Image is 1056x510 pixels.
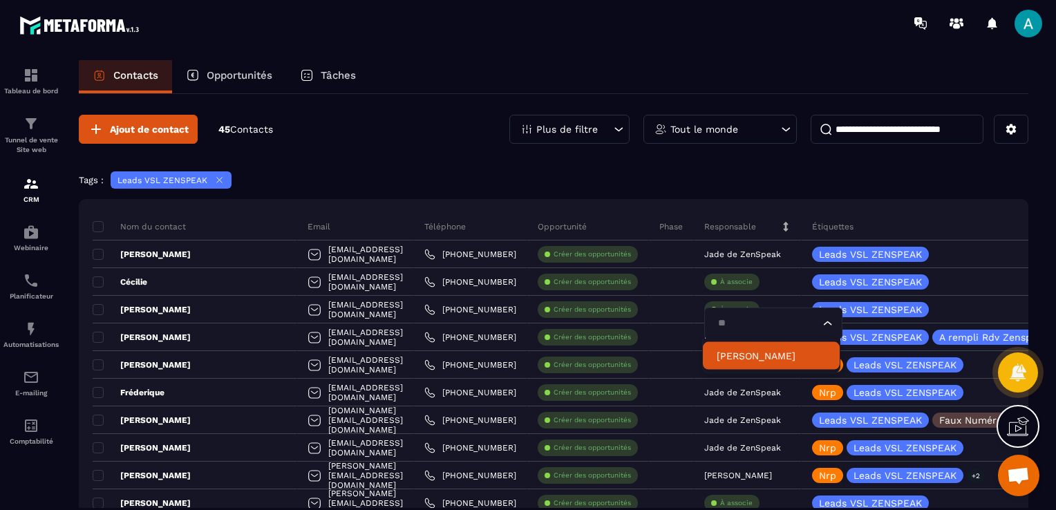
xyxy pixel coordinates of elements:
p: CRM [3,196,59,203]
img: automations [23,224,39,240]
p: Opportunité [538,221,587,232]
p: [PERSON_NAME] [93,498,191,509]
p: Contacts [113,69,158,82]
p: À associe [720,498,753,508]
p: Leads VSL ZENSPEAK [819,277,922,287]
p: Jade de ZenSpeak [704,415,781,425]
p: Leads VSL ZENSPEAK [117,176,207,185]
a: Opportunités [172,60,286,93]
a: automationsautomationsAutomatisations [3,310,59,359]
p: Téléphone [424,221,466,232]
p: Leads VSL ZENSPEAK [854,388,956,397]
p: Jade de ZenSpeak [704,249,781,259]
p: Créer des opportunités [554,415,631,425]
a: formationformationCRM [3,165,59,214]
p: Créer des opportunités [554,388,631,397]
p: Leads VSL ZENSPEAK [819,498,922,508]
p: A rempli Rdv Zenspeak [939,332,1048,342]
p: Sofia de Zenspeak [717,349,826,363]
div: Ouvrir le chat [998,455,1039,496]
p: Créer des opportunités [554,443,631,453]
a: [PHONE_NUMBER] [424,304,516,315]
p: Responsable [704,221,756,232]
img: automations [23,321,39,337]
p: Tâches [321,69,356,82]
p: Nom du contact [93,221,186,232]
p: Créer des opportunités [554,498,631,508]
a: accountantaccountantComptabilité [3,407,59,455]
p: Leads VSL ZENSPEAK [819,332,922,342]
a: [PHONE_NUMBER] [424,332,516,343]
span: Ajout de contact [110,122,189,136]
p: [PERSON_NAME] [93,442,191,453]
p: Tableau de bord [3,87,59,95]
p: Cécilie [93,276,147,287]
p: [PERSON_NAME] [93,359,191,370]
a: automationsautomationsWebinaire [3,214,59,262]
p: À associe [720,277,753,287]
a: [PHONE_NUMBER] [424,415,516,426]
p: Planificateur [3,292,59,300]
p: Comptabilité [3,437,59,445]
p: Jade de ZenSpeak [704,443,781,453]
p: À associe [720,305,753,314]
a: [PHONE_NUMBER] [424,387,516,398]
img: email [23,369,39,386]
p: Opportunités [207,69,272,82]
span: Contacts [230,124,273,135]
p: Leads VSL ZENSPEAK [854,471,956,480]
p: Webinaire [3,244,59,252]
p: Nrp [819,443,836,453]
p: Faux Numéro [939,415,1002,425]
p: E-mailing [3,389,59,397]
a: [PHONE_NUMBER] [424,498,516,509]
p: [PERSON_NAME] [93,304,191,315]
p: Leads VSL ZENSPEAK [819,415,922,425]
img: logo [19,12,144,38]
p: Tunnel de vente Site web [3,135,59,155]
p: Leads VSL ZENSPEAK [854,360,956,370]
a: [PHONE_NUMBER] [424,359,516,370]
a: schedulerschedulerPlanificateur [3,262,59,310]
p: Tout le monde [670,124,738,134]
p: Nrp [819,471,836,480]
a: formationformationTableau de bord [3,57,59,105]
p: Nrp [819,388,836,397]
img: formation [23,176,39,192]
p: Plus de filtre [536,124,598,134]
img: formation [23,67,39,84]
img: accountant [23,417,39,434]
p: Créer des opportunités [554,277,631,287]
p: [PERSON_NAME] [93,249,191,260]
p: Leads VSL ZENSPEAK [819,305,922,314]
a: formationformationTunnel de vente Site web [3,105,59,165]
a: [PHONE_NUMBER] [424,249,516,260]
a: [PHONE_NUMBER] [424,442,516,453]
p: [PERSON_NAME] [704,471,772,480]
p: 45 [218,123,273,136]
p: Jade de ZenSpeak [704,388,781,397]
button: Ajout de contact [79,115,198,144]
p: Leads VSL ZENSPEAK [819,249,922,259]
p: [PERSON_NAME] [93,415,191,426]
p: Étiquettes [812,221,854,232]
input: Search for option [713,316,820,331]
p: Créer des opportunités [554,249,631,259]
a: [PHONE_NUMBER] [424,276,516,287]
p: Fréderique [93,387,164,398]
a: Contacts [79,60,172,93]
img: scheduler [23,272,39,289]
p: Email [308,221,330,232]
p: +2 [967,469,985,483]
a: Tâches [286,60,370,93]
p: Tags : [79,175,104,185]
p: Automatisations [3,341,59,348]
p: Créer des opportunités [554,471,631,480]
p: Créer des opportunités [554,305,631,314]
a: emailemailE-mailing [3,359,59,407]
a: [PHONE_NUMBER] [424,470,516,481]
p: Leads VSL ZENSPEAK [854,443,956,453]
p: Créer des opportunités [554,360,631,370]
p: Créer des opportunités [554,332,631,342]
p: Phase [659,221,683,232]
